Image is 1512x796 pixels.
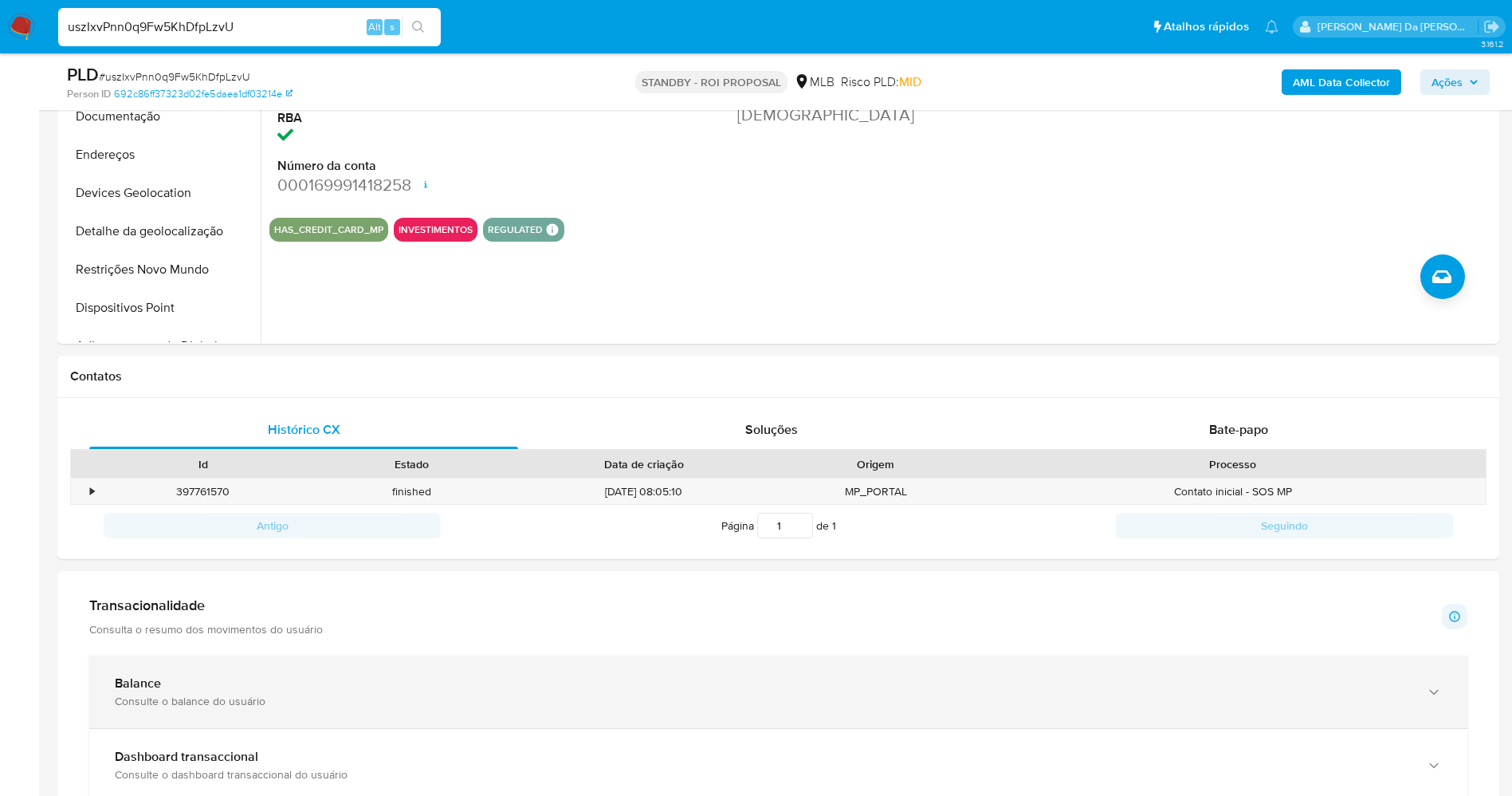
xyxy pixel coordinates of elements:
span: # uszIxvPnn0q9Fw5KhDfpLzvU [99,69,250,85]
a: Sair [1483,18,1500,35]
span: Histórico CX [268,420,340,439]
a: Notificações [1265,20,1278,33]
div: • [90,484,94,499]
div: Data de criação [528,456,760,472]
dt: RBA [277,109,568,127]
h1: Contatos [70,368,1486,384]
div: Origem [783,456,969,472]
button: Ações [1420,69,1490,95]
button: Detalhe da geolocalização [61,212,261,250]
span: Bate-papo [1209,420,1268,439]
span: Soluções [745,420,798,439]
span: s [390,19,395,34]
b: PLD [67,61,99,87]
button: AML Data Collector [1282,69,1401,95]
dt: Número da conta [277,157,568,175]
button: Seguindo [1116,513,1453,538]
button: Antigo [104,513,441,538]
div: [DATE] 08:05:10 [516,479,772,505]
span: Ações [1431,69,1463,95]
dd: 000169991418258 [277,174,568,196]
button: Documentação [61,97,261,136]
button: search-icon [402,16,434,38]
div: Contato inicial - SOS MP [980,479,1486,505]
div: 397761570 [99,479,308,505]
input: Pesquise usuários ou casos... [58,17,441,37]
span: Atalhos rápidos [1164,18,1249,35]
button: Adiantamentos de Dinheiro [61,327,261,365]
b: Person ID [67,87,111,101]
button: Restrições Novo Mundo [61,250,261,289]
span: Alt [368,19,381,34]
button: Dispositivos Point [61,289,261,327]
p: STANDBY - ROI PROPOSAL [635,71,787,93]
span: 1 [832,518,836,534]
a: 692c86ff37323d02fe5daea1df03214e [114,87,293,101]
span: MID [899,73,921,91]
div: Processo [992,456,1475,472]
dd: [DEMOGRAPHIC_DATA] [737,104,1028,126]
div: MP_PORTAL [772,479,980,505]
span: 3.161.2 [1481,37,1504,50]
span: Risco PLD: [841,73,921,91]
p: patricia.varelo@mercadopago.com.br [1318,19,1479,34]
span: Página de [721,513,836,538]
b: AML Data Collector [1293,69,1390,95]
div: Id [110,456,297,472]
div: MLB [794,73,835,91]
div: Estado [319,456,505,472]
button: Devices Geolocation [61,174,261,212]
button: Endereços [61,136,261,174]
div: finished [308,479,516,505]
